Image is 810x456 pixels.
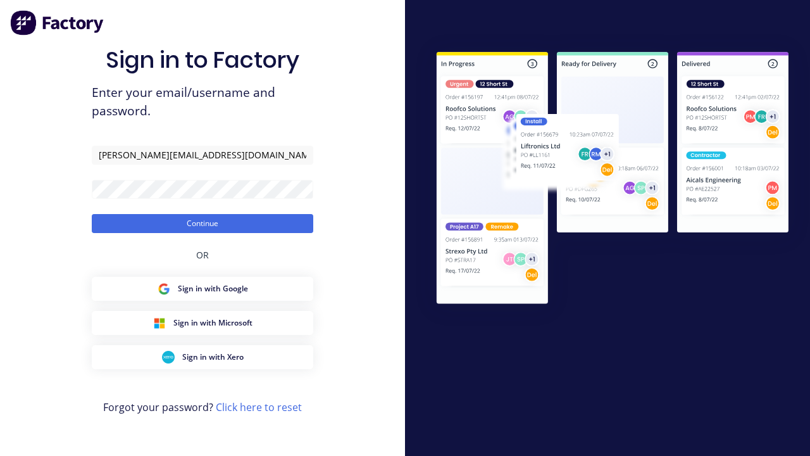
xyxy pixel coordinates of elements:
span: Sign in with Microsoft [173,317,252,329]
h1: Sign in to Factory [106,46,299,73]
img: Xero Sign in [162,351,175,364]
a: Click here to reset [216,400,302,414]
span: Forgot your password? [103,400,302,415]
div: OR [196,233,209,277]
button: Google Sign inSign in with Google [92,277,313,301]
img: Factory [10,10,105,35]
button: Microsoft Sign inSign in with Microsoft [92,311,313,335]
span: Enter your email/username and password. [92,84,313,120]
img: Google Sign in [158,282,170,295]
span: Sign in with Google [178,283,248,294]
img: Sign in [415,32,810,327]
button: Continue [92,214,313,233]
span: Sign in with Xero [182,351,244,363]
img: Microsoft Sign in [153,317,166,329]
input: Email/Username [92,146,313,165]
button: Xero Sign inSign in with Xero [92,345,313,369]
